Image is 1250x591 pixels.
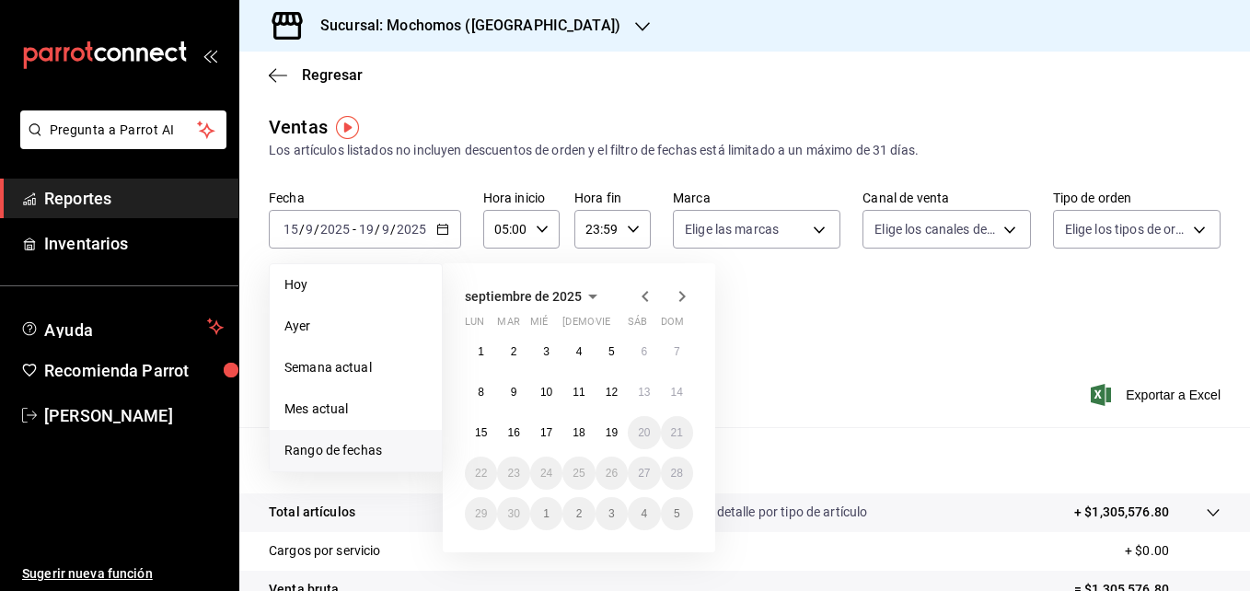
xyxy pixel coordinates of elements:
[375,222,380,237] span: /
[671,386,683,399] abbr: 14 de septiembre de 2025
[13,133,226,153] a: Pregunta a Parrot AI
[628,416,660,449] button: 20 de septiembre de 2025
[306,15,620,37] h3: Sucursal: Mochomos ([GEOGRAPHIC_DATA])
[1065,220,1186,238] span: Elige los tipos de orden
[562,416,595,449] button: 18 de septiembre de 2025
[673,191,840,204] label: Marca
[862,191,1030,204] label: Canal de venta
[353,222,356,237] span: -
[465,316,484,335] abbr: lunes
[44,316,200,338] span: Ayuda
[576,507,583,520] abbr: 2 de octubre de 2025
[475,507,487,520] abbr: 29 de septiembre de 2025
[269,66,363,84] button: Regresar
[390,222,396,237] span: /
[1053,191,1221,204] label: Tipo de orden
[543,345,550,358] abbr: 3 de septiembre de 2025
[269,503,355,522] p: Total artículos
[283,222,299,237] input: --
[540,426,552,439] abbr: 17 de septiembre de 2025
[497,416,529,449] button: 16 de septiembre de 2025
[576,345,583,358] abbr: 4 de septiembre de 2025
[465,285,604,307] button: septiembre de 2025
[661,497,693,530] button: 5 de octubre de 2025
[530,316,548,335] abbr: miércoles
[465,497,497,530] button: 29 de septiembre de 2025
[641,507,647,520] abbr: 4 de octubre de 2025
[530,416,562,449] button: 17 de septiembre de 2025
[475,426,487,439] abbr: 15 de septiembre de 2025
[269,141,1221,160] div: Los artículos listados no incluyen descuentos de orden y el filtro de fechas está limitado a un m...
[562,457,595,490] button: 25 de septiembre de 2025
[478,386,484,399] abbr: 8 de septiembre de 2025
[638,467,650,480] abbr: 27 de septiembre de 2025
[606,426,618,439] abbr: 19 de septiembre de 2025
[299,222,305,237] span: /
[596,416,628,449] button: 19 de septiembre de 2025
[507,467,519,480] abbr: 23 de septiembre de 2025
[44,358,224,383] span: Recomienda Parrot
[22,564,224,584] span: Sugerir nueva función
[269,113,328,141] div: Ventas
[608,345,615,358] abbr: 5 de septiembre de 2025
[596,457,628,490] button: 26 de septiembre de 2025
[562,376,595,409] button: 11 de septiembre de 2025
[319,222,351,237] input: ----
[628,497,660,530] button: 4 de octubre de 2025
[269,541,381,561] p: Cargos por servicio
[628,316,647,335] abbr: sábado
[314,222,319,237] span: /
[284,358,427,377] span: Semana actual
[511,386,517,399] abbr: 9 de septiembre de 2025
[497,316,519,335] abbr: martes
[674,507,680,520] abbr: 5 de octubre de 2025
[671,467,683,480] abbr: 28 de septiembre de 2025
[874,220,996,238] span: Elige los canales de venta
[628,335,660,368] button: 6 de septiembre de 2025
[674,345,680,358] abbr: 7 de septiembre de 2025
[497,335,529,368] button: 2 de septiembre de 2025
[596,316,610,335] abbr: viernes
[540,386,552,399] abbr: 10 de septiembre de 2025
[305,222,314,237] input: --
[596,376,628,409] button: 12 de septiembre de 2025
[1125,541,1221,561] p: + $0.00
[336,116,359,139] img: Tooltip marker
[358,222,375,237] input: --
[497,497,529,530] button: 30 de septiembre de 2025
[562,335,595,368] button: 4 de septiembre de 2025
[465,335,497,368] button: 1 de septiembre de 2025
[50,121,198,140] span: Pregunta a Parrot AI
[628,376,660,409] button: 13 de septiembre de 2025
[638,386,650,399] abbr: 13 de septiembre de 2025
[465,457,497,490] button: 22 de septiembre de 2025
[628,457,660,490] button: 27 de septiembre de 2025
[574,191,651,204] label: Hora fin
[269,191,461,204] label: Fecha
[661,376,693,409] button: 14 de septiembre de 2025
[638,426,650,439] abbr: 20 de septiembre de 2025
[483,191,560,204] label: Hora inicio
[507,507,519,520] abbr: 30 de septiembre de 2025
[465,416,497,449] button: 15 de septiembre de 2025
[1074,503,1169,522] p: + $1,305,576.80
[608,507,615,520] abbr: 3 de octubre de 2025
[573,386,584,399] abbr: 11 de septiembre de 2025
[641,345,647,358] abbr: 6 de septiembre de 2025
[530,376,562,409] button: 10 de septiembre de 2025
[606,386,618,399] abbr: 12 de septiembre de 2025
[511,345,517,358] abbr: 2 de septiembre de 2025
[507,426,519,439] abbr: 16 de septiembre de 2025
[530,335,562,368] button: 3 de septiembre de 2025
[302,66,363,84] span: Regresar
[573,426,584,439] abbr: 18 de septiembre de 2025
[596,335,628,368] button: 5 de septiembre de 2025
[685,220,779,238] span: Elige las marcas
[381,222,390,237] input: --
[203,48,217,63] button: open_drawer_menu
[530,497,562,530] button: 1 de octubre de 2025
[44,403,224,428] span: [PERSON_NAME]
[284,275,427,295] span: Hoy
[671,426,683,439] abbr: 21 de septiembre de 2025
